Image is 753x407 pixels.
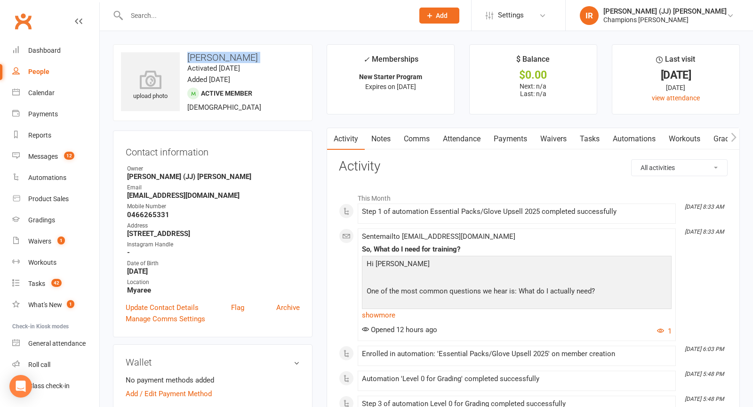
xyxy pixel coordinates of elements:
div: Payments [28,110,58,118]
li: No payment methods added [126,374,300,386]
div: $ Balance [516,53,550,70]
span: 12 [64,152,74,160]
a: Workouts [12,252,99,273]
p: One of the most common questions we hear is: What do I actually need? [364,285,669,299]
p: Next: n/a Last: n/a [478,82,588,98]
time: Added [DATE] [187,75,230,84]
i: [DATE] 8:33 AM [685,228,724,235]
a: Attendance [436,128,487,150]
div: What's New [28,301,62,309]
a: Update Contact Details [126,302,199,313]
i: [DATE] 5:48 PM [685,371,724,377]
div: Product Sales [28,195,69,203]
div: Mobile Number [127,202,300,211]
span: Active member [201,90,252,97]
div: Calendar [28,89,55,97]
a: Calendar [12,82,99,104]
a: General attendance kiosk mode [12,333,99,354]
strong: [STREET_ADDRESS] [127,229,300,238]
div: People [28,68,49,75]
span: Opened 12 hours ago [362,326,437,334]
input: Search... [124,9,407,22]
a: Product Sales [12,188,99,210]
div: Date of Birth [127,259,300,268]
span: Sent email to [EMAIL_ADDRESS][DOMAIN_NAME] [362,232,515,241]
div: [PERSON_NAME] (JJ) [PERSON_NAME] [603,7,727,16]
a: view attendance [652,94,700,102]
div: Champions [PERSON_NAME] [603,16,727,24]
strong: New Starter Program [359,73,422,81]
div: Open Intercom Messenger [9,375,32,398]
i: ✓ [363,55,369,64]
button: 1 [657,326,672,337]
div: Workouts [28,259,56,266]
div: Gradings [28,216,55,224]
div: Dashboard [28,47,61,54]
h3: Wallet [126,357,300,367]
div: $0.00 [478,70,588,80]
a: Gradings [12,210,99,231]
div: So, What do I need for training? [362,245,672,253]
a: Automations [606,128,662,150]
a: What's New1 [12,294,99,316]
a: Clubworx [11,9,35,33]
a: Payments [12,104,99,125]
a: Notes [365,128,397,150]
a: Class kiosk mode [12,375,99,397]
strong: - [127,248,300,257]
div: Tasks [28,280,45,287]
span: 1 [67,300,74,308]
div: Last visit [656,53,695,70]
span: Add [436,12,448,19]
span: [DEMOGRAPHIC_DATA] [187,103,261,112]
a: Comms [397,128,436,150]
a: Messages 12 [12,146,99,167]
a: Archive [276,302,300,313]
strong: [EMAIL_ADDRESS][DOMAIN_NAME] [127,191,300,200]
a: Add / Edit Payment Method [126,388,212,399]
a: Dashboard [12,40,99,61]
time: Activated [DATE] [187,64,240,73]
a: show more [362,309,672,322]
li: This Month [339,188,728,203]
a: Flag [231,302,244,313]
i: [DATE] 6:03 PM [685,346,724,352]
span: 1 [57,236,65,244]
span: Expires on [DATE] [365,83,416,90]
h3: Contact information [126,143,300,157]
div: [DATE] [621,70,731,80]
div: Messages [28,153,58,160]
a: Activity [327,128,365,150]
a: Payments [487,128,534,150]
a: Tasks [573,128,606,150]
a: Waivers 1 [12,231,99,252]
a: Workouts [662,128,707,150]
span: 42 [51,279,62,287]
div: IR [580,6,599,25]
a: Automations [12,167,99,188]
div: Waivers [28,237,51,245]
div: upload photo [121,70,180,101]
div: Address [127,221,300,230]
a: People [12,61,99,82]
p: Hi [PERSON_NAME] [364,258,669,272]
div: Instagram Handle [127,240,300,249]
div: Class check-in [28,382,70,390]
a: Roll call [12,354,99,375]
div: Automations [28,174,66,181]
div: Memberships [363,53,418,71]
span: Settings [498,5,524,26]
a: Tasks 42 [12,273,99,294]
strong: Myaree [127,286,300,294]
div: General attendance [28,340,86,347]
div: Roll call [28,361,50,368]
a: Manage Comms Settings [126,313,205,325]
div: Enrolled in automation: 'Essential Packs/Glove Upsell 2025' on member creation [362,350,672,358]
h3: [PERSON_NAME] [121,52,304,63]
button: Add [419,8,459,24]
div: Automation 'Level 0 for Grading' completed successfully [362,375,672,383]
h3: Activity [339,159,728,174]
div: [DATE] [621,82,731,93]
strong: 0466265331 [127,211,300,219]
div: Reports [28,131,51,139]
